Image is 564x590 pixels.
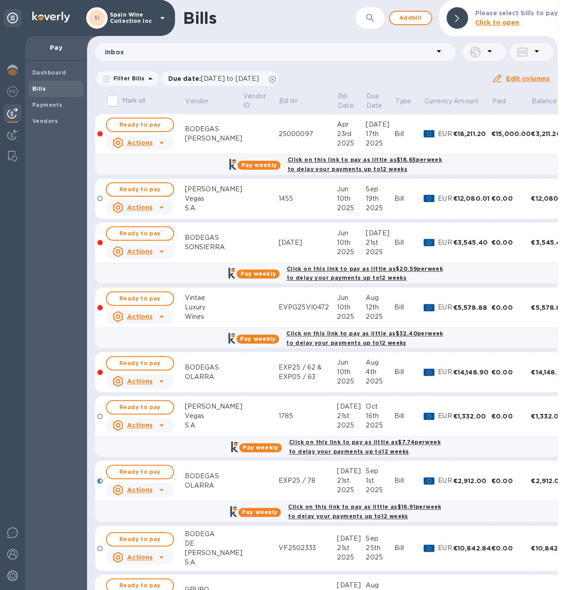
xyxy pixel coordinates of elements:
u: Actions [127,139,153,146]
div: [DATE] [337,534,366,543]
div: VF2502333 [279,543,337,553]
span: Ready to pay [114,119,166,130]
div: €0.00 [491,412,531,421]
div: BODEGAS [185,471,243,481]
span: Type [395,97,423,106]
p: Currency [424,97,452,106]
div: [DATE] [337,402,366,411]
div: BODEGA [185,529,243,539]
div: €0.00 [491,544,531,553]
div: 2025 [366,203,394,213]
b: Bills [32,85,46,92]
u: Actions [127,554,153,561]
div: 16th [366,411,394,421]
p: Due Date [367,92,382,110]
p: EUR [438,367,453,377]
div: EXP25 / 78 [279,476,337,485]
div: Aug [366,293,394,303]
p: Paid [492,97,506,106]
p: Due date : [168,74,264,83]
div: 2025 [366,377,394,386]
p: Inbox [105,48,433,57]
p: EUR [438,238,453,247]
div: 2025 [366,421,394,430]
button: Ready to pay [106,532,174,546]
span: Vendor [185,97,220,106]
b: Vendors [32,118,58,124]
div: €2,912.00 [453,476,491,485]
b: Click on this link to pay as little as $18.65 per week to delay your payments up to 12 weeks [288,156,442,172]
div: €10,842.84 [453,544,491,553]
p: Vendor [185,97,208,106]
div: BODEGAS [185,363,243,372]
div: Bill [394,238,424,247]
p: Spain Wine Collection Inc [110,12,155,24]
button: Ready to pay [106,291,174,306]
p: EUR [438,411,453,421]
b: Pay weekly [242,509,277,515]
div: 2025 [366,553,394,562]
div: 17th [366,129,394,139]
div: Vegas [185,411,243,421]
div: 2025 [337,139,366,148]
b: Pay weekly [243,444,278,451]
span: Bill Date [338,92,365,110]
span: Amount [454,97,490,106]
div: OLARRA [185,481,243,490]
span: Ready to pay [114,184,166,195]
div: 12th [366,303,394,312]
p: EUR [438,543,453,553]
button: Ready to pay [106,226,174,241]
div: €3,545.40 [453,238,491,247]
button: Ready to pay [106,356,174,370]
div: Vegas [185,194,243,203]
span: Ready to pay [114,402,166,413]
div: BODEGAS [185,124,243,134]
div: 2025 [337,377,366,386]
u: Actions [127,486,153,493]
div: 2025 [337,203,366,213]
button: Ready to pay [106,182,174,197]
u: Actions [127,378,153,385]
div: Jun [337,185,366,194]
span: Paid [492,97,517,106]
div: Vintae [185,293,243,303]
p: Filter Bills [110,75,145,82]
div: 2025 [337,485,366,495]
div: Sep [366,185,394,194]
div: 4th [366,367,394,377]
div: Aug [366,581,394,590]
div: [DATE] [366,229,394,238]
div: €14,148.90 [453,368,491,377]
div: €5,578.88 [453,303,491,312]
h1: Bills [183,9,216,27]
div: Bill [394,476,424,485]
div: €0.00 [491,194,531,203]
u: Actions [127,204,153,211]
div: 10th [337,367,366,377]
div: 2025 [366,247,394,257]
div: 10th [337,238,366,247]
button: Ready to pay [106,400,174,414]
div: 21st [337,411,366,421]
div: SONSIERRA [185,242,243,252]
div: 2025 [337,553,366,562]
div: €12,080.01 [453,194,491,203]
div: 2025 [337,247,366,257]
b: Click on this link to pay as little as $16.91 per week to delay your payments up to 12 weeks [288,503,441,520]
p: EUR [438,476,453,485]
div: 25th [366,543,394,553]
div: Wines [185,312,243,321]
b: Click to open [475,19,520,26]
p: Amount [454,97,479,106]
div: Jun [337,293,366,303]
div: EVPG25VI0472 [279,303,337,312]
div: Apr [337,120,366,129]
div: [PERSON_NAME] [185,134,243,143]
div: S.A [185,558,243,567]
div: Due date:[DATE] to [DATE] [161,71,279,86]
div: 1785 [279,411,337,421]
div: 2025 [366,312,394,321]
div: 25000097 [279,129,337,139]
div: €0.00 [491,303,531,312]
